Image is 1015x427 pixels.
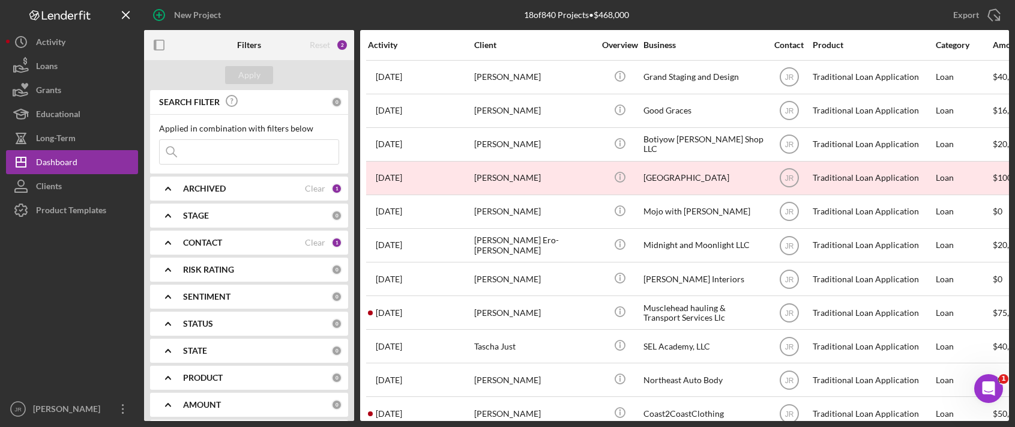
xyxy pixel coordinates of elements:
b: ARCHIVED [183,184,226,193]
div: 0 [331,264,342,275]
text: JR [785,208,794,216]
b: PRODUCT [183,373,223,383]
button: Grants [6,78,138,102]
time: 2025-07-11 03:54 [376,274,402,284]
div: [PERSON_NAME] [474,129,594,160]
div: Business [643,40,764,50]
div: 18 of 840 Projects • $468,000 [524,10,629,20]
div: 0 [331,291,342,302]
time: 2025-07-31 15:01 [376,409,402,419]
b: AMOUNT [183,400,221,410]
div: Loan [936,196,992,228]
div: Export [953,3,979,27]
div: Traditional Loan Application [813,61,933,93]
div: 0 [331,372,342,383]
div: Loan [936,330,992,362]
a: Product Templates [6,198,138,222]
div: Reset [310,40,330,50]
button: Apply [225,66,273,84]
div: Tascha Just [474,330,594,362]
div: Dashboard [36,150,77,177]
button: Export [941,3,1009,27]
div: Good Graces [643,95,764,127]
button: Dashboard [6,150,138,174]
button: Activity [6,30,138,54]
b: CONTACT [183,238,222,247]
b: STATE [183,346,207,356]
div: [PERSON_NAME] [474,263,594,295]
div: 1 [331,183,342,194]
div: Midnight and Moonlight LLC [643,229,764,261]
div: Loans [36,54,58,81]
div: Category [936,40,992,50]
button: Long-Term [6,126,138,150]
div: Activity [368,40,473,50]
div: [PERSON_NAME] [474,95,594,127]
div: Product Templates [36,198,106,225]
div: Educational [36,102,80,129]
div: SEL Academy, LLC [643,330,764,362]
time: 2025-02-22 21:38 [376,139,402,149]
text: JR [785,410,794,419]
div: Overview [597,40,642,50]
div: Loan [936,364,992,396]
div: 0 [331,318,342,329]
div: [PERSON_NAME] Ero-[PERSON_NAME] [474,229,594,261]
div: Activity [36,30,65,57]
div: Loan [936,263,992,295]
div: [PERSON_NAME] [474,364,594,396]
text: JR [785,73,794,82]
time: 2025-02-12 19:32 [376,72,402,82]
b: STATUS [183,319,213,329]
div: Grants [36,78,61,105]
button: New Project [144,3,233,27]
div: Traditional Loan Application [813,162,933,194]
b: SENTIMENT [183,292,230,301]
b: RISK RATING [183,265,234,274]
div: Loan [936,61,992,93]
div: Clear [305,184,325,193]
div: Botiyow [PERSON_NAME] Shop LLC [643,129,764,160]
text: JR [785,174,794,183]
div: Client [474,40,594,50]
div: 0 [331,399,342,410]
div: Loan [936,229,992,261]
div: Loan [936,95,992,127]
div: [GEOGRAPHIC_DATA] [643,162,764,194]
div: Loan [936,162,992,194]
button: Clients [6,174,138,198]
time: 2025-04-22 19:13 [376,106,402,115]
b: Filters [237,40,261,50]
text: JR [785,241,794,250]
text: JR [14,406,22,413]
b: STAGE [183,211,209,220]
div: [PERSON_NAME] [474,61,594,93]
div: 2 [336,39,348,51]
div: Traditional Loan Application [813,196,933,228]
div: [PERSON_NAME] [474,162,594,194]
div: Applied in combination with filters below [159,124,339,133]
div: Loan [936,129,992,160]
div: [PERSON_NAME] [474,297,594,329]
text: JR [785,342,794,351]
div: Northeast Auto Body [643,364,764,396]
div: Contact [767,40,812,50]
div: [PERSON_NAME] [30,397,108,424]
time: 2025-05-15 16:46 [376,207,402,216]
div: Traditional Loan Application [813,263,933,295]
button: JR[PERSON_NAME] [6,397,138,421]
div: 0 [331,345,342,356]
div: Traditional Loan Application [813,129,933,160]
div: 1 [331,237,342,248]
div: Traditional Loan Application [813,95,933,127]
button: Loans [6,54,138,78]
div: Traditional Loan Application [813,330,933,362]
div: Mojo with [PERSON_NAME] [643,196,764,228]
div: 0 [331,210,342,221]
div: Grand Staging and Design [643,61,764,93]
